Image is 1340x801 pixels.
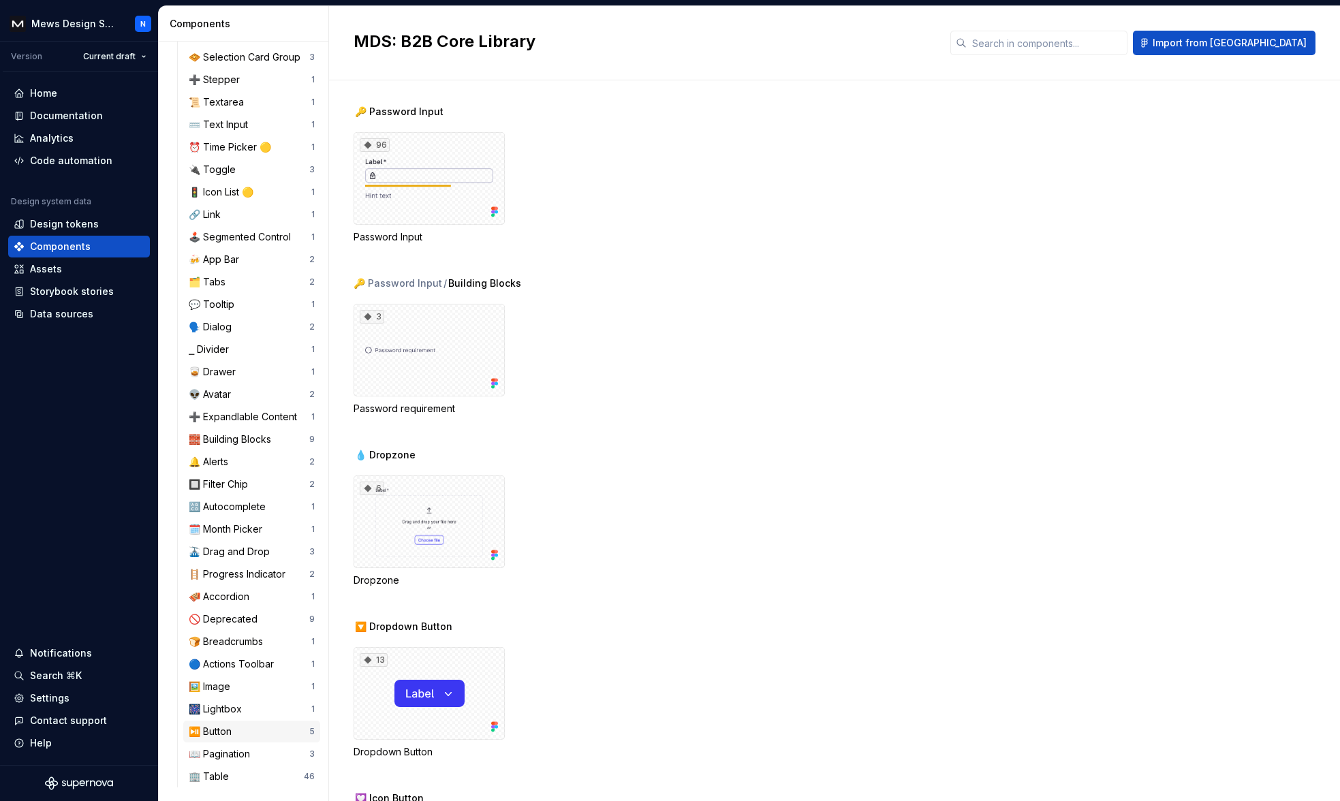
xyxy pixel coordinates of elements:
div: 🔑 Password Input [354,277,442,290]
a: 🚠 Drag and Drop3 [183,541,320,563]
a: 🕹️ Segmented Control1 [183,226,320,248]
div: 💬 Tooltip [189,298,240,311]
a: 🔵 Actions Toolbar1 [183,653,320,675]
div: 2 [309,479,315,490]
a: 🧱 Building Blocks9 [183,428,320,450]
div: 🔔 Alerts [189,455,234,469]
a: 🔗 Link1 [183,204,320,225]
div: ⏰ Time Picker 🟡 [189,140,277,154]
a: Design tokens [8,213,150,235]
button: Search ⌘K [8,665,150,687]
div: 1 [311,187,315,198]
div: 1 [311,232,315,242]
a: Settings [8,687,150,709]
input: Search in components... [967,31,1127,55]
a: 🎆 Lightbox1 [183,698,320,720]
div: 2 [309,456,315,467]
div: Data sources [30,307,93,321]
a: 🪗 Accordion1 [183,586,320,608]
div: ⎯ Divider [189,343,234,356]
div: 1 [311,704,315,714]
div: 3 [309,164,315,175]
a: 🗓️ Month Picker1 [183,518,320,540]
a: ⏯️ Button5 [183,721,320,742]
div: 🪗 Accordion [189,590,255,603]
div: 🎆 Lightbox [189,702,247,716]
div: 🔵 Actions Toolbar [189,657,279,671]
button: Mews Design SystemN [3,9,155,38]
div: Password requirement [354,402,505,415]
svg: Supernova Logo [45,776,113,790]
a: Documentation [8,105,150,127]
div: 🧱 Building Blocks [189,433,277,446]
div: 5 [309,726,315,737]
a: ⏰ Time Picker 🟡1 [183,136,320,158]
span: Import from [GEOGRAPHIC_DATA] [1153,36,1307,50]
div: Password Input [354,230,505,244]
div: 🥃 Drawer [189,365,241,379]
div: Version [11,51,42,62]
div: 🗂️ Tabs [189,275,231,289]
div: Design tokens [30,217,99,231]
img: e23f8d03-a76c-4364-8d4f-1225f58777f7.png [10,16,26,32]
a: 🍻 App Bar2 [183,249,320,270]
span: 🔑 Password Input [355,105,443,119]
div: 🗓️ Month Picker [189,522,268,536]
div: Dropzone [354,574,505,587]
a: Storybook stories [8,281,150,302]
a: ➕ Expandlable Content1 [183,406,320,428]
a: 📜 Textarea1 [183,91,320,113]
span: Building Blocks [448,277,521,290]
div: 🔌 Toggle [189,163,241,176]
span: 🔽 Dropdown Button [355,620,452,633]
div: 9 [309,434,315,445]
button: Notifications [8,642,150,664]
span: 💧 Dropzone [355,448,416,462]
div: Search ⌘K [30,669,82,682]
div: 3 [309,52,315,63]
div: 🏢 Table [189,770,234,783]
div: 🍞 Breadcrumbs [189,635,268,648]
div: 9 [309,614,315,625]
div: 🖼️ Image [189,680,236,693]
span: Current draft [83,51,136,62]
div: 96 [360,138,390,152]
div: 13Dropdown Button [354,647,505,759]
div: 1 [311,366,315,377]
div: Contact support [30,714,107,727]
a: 🔠 Autocomplete1 [183,496,320,518]
div: 1 [311,681,315,692]
a: Home [8,82,150,104]
a: 🏢 Table46 [183,766,320,787]
a: Data sources [8,303,150,325]
div: 6 [360,482,384,495]
a: 🔌 Toggle3 [183,159,320,180]
div: Components [170,17,323,31]
a: 🔔 Alerts2 [183,451,320,473]
h2: MDS: B2B Core Library [354,31,934,52]
a: Analytics [8,127,150,149]
div: 1 [311,299,315,310]
div: Documentation [30,109,103,123]
div: ➕ Stepper [189,73,245,87]
div: 1 [311,636,315,647]
div: 🔲 Filter Chip [189,477,253,491]
div: 2 [309,277,315,287]
div: 1 [311,97,315,108]
a: 👽 Avatar2 [183,383,320,405]
div: 46 [304,771,315,782]
div: 🍻 App Bar [189,253,245,266]
div: 2 [309,389,315,400]
a: 🚫 Deprecated9 [183,608,320,630]
div: Storybook stories [30,285,114,298]
a: 💬 Tooltip1 [183,294,320,315]
a: Assets [8,258,150,280]
div: Home [30,87,57,100]
div: 1 [311,591,315,602]
div: 1 [311,344,315,355]
div: Analytics [30,131,74,145]
a: ⌨️ Text Input1 [183,114,320,136]
div: 1 [311,411,315,422]
div: ➕ Expandlable Content [189,410,302,424]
